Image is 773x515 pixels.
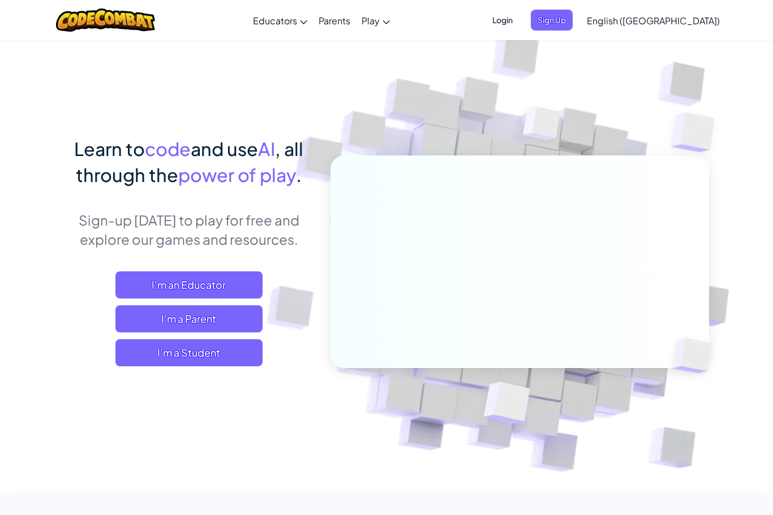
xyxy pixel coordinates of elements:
span: power of play [178,163,296,186]
span: Play [362,15,380,27]
img: Overlap cubes [456,358,557,452]
span: Educators [253,15,297,27]
button: I'm a Student [115,339,263,366]
a: Educators [247,5,313,36]
span: AI [258,137,275,160]
img: Overlap cubes [502,84,583,168]
a: Parents [313,5,356,36]
span: code [145,137,191,160]
span: Learn to [74,137,145,160]
img: Overlap cubes [649,85,746,180]
p: Sign-up [DATE] to play for free and explore our games and resources. [64,210,314,249]
a: I'm an Educator [115,271,263,298]
span: . [296,163,302,186]
a: I'm a Parent [115,305,263,332]
span: and use [191,137,258,160]
a: English ([GEOGRAPHIC_DATA]) [581,5,725,36]
img: Overlap cubes [654,314,738,397]
a: Play [356,5,396,36]
button: Sign Up [531,10,573,31]
img: CodeCombat logo [56,8,155,32]
button: Login [486,10,519,31]
span: English ([GEOGRAPHIC_DATA]) [587,15,720,27]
